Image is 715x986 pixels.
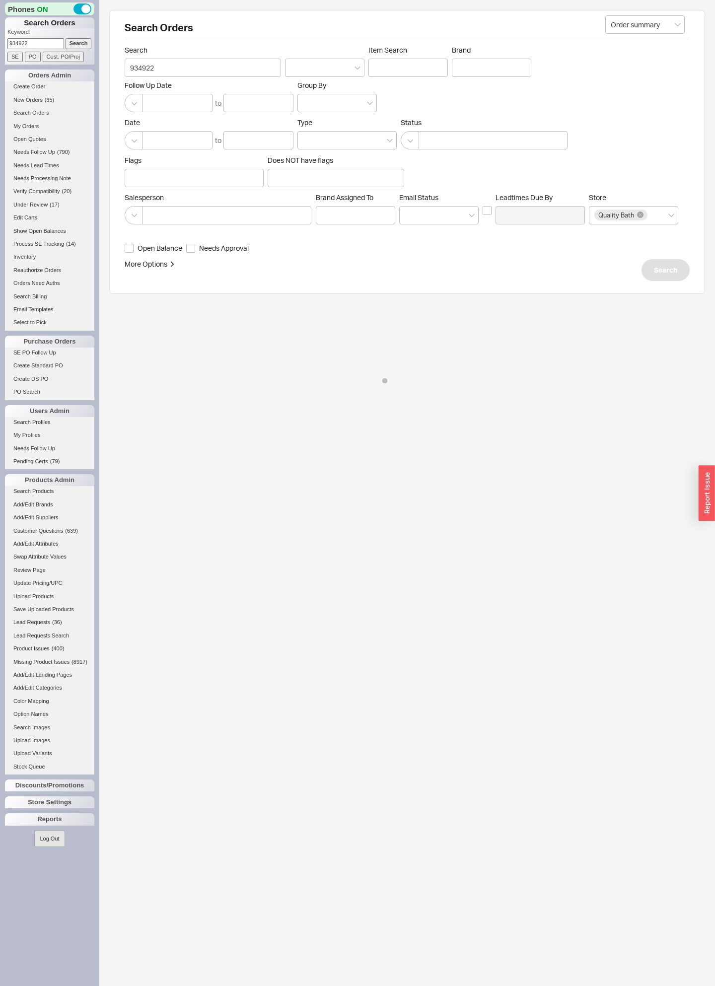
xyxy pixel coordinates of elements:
[57,149,70,155] span: ( 790 )
[5,709,94,719] a: Option Names
[5,200,94,210] a: Under Review(17)
[13,97,43,103] span: New Orders
[13,149,55,155] span: Needs Follow Up
[5,657,94,667] a: Missing Product Issues(8917)
[5,430,94,440] a: My Profiles
[316,193,373,202] span: Brand Assigned To
[138,243,182,253] span: Open Balance
[367,101,373,105] svg: open menu
[5,317,94,328] a: Select to Pick
[5,456,94,467] a: Pending Certs(79)
[268,156,333,164] span: Does NOT have flags
[52,619,62,625] span: ( 36 )
[13,619,50,625] span: Lead Requests
[303,135,310,146] input: Type
[125,59,281,77] input: Search
[368,46,448,55] span: Item Search
[125,156,142,164] span: Flags
[5,405,94,417] div: Users Admin
[5,17,94,28] h1: Search Orders
[125,118,293,127] span: Date
[37,4,48,14] span: ON
[5,239,94,249] a: Process SE Tracking(14)
[25,52,41,62] input: PO
[5,565,94,575] a: Review Page
[5,552,94,562] a: Swap Attribute Values
[469,213,475,217] svg: open menu
[186,244,195,253] input: Needs Approval
[5,643,94,654] a: Product Issues(400)
[5,417,94,427] a: Search Profiles
[125,259,175,269] button: More Options
[43,52,84,62] input: Cust. PO/Proj
[5,348,94,358] a: SE PO Follow Up
[13,445,55,451] span: Needs Follow Up
[399,193,438,202] span: Em ​ ail Status
[62,188,72,194] span: ( 20 )
[5,173,94,184] a: Needs Processing Note
[5,147,94,157] a: Needs Follow Up(790)
[5,512,94,523] a: Add/Edit Suppliers
[5,735,94,746] a: Upload Images
[675,23,681,27] svg: open menu
[13,202,48,208] span: Under Review
[71,659,87,665] span: ( 8917 )
[5,95,94,105] a: New Orders(35)
[5,748,94,759] a: Upload Variants
[5,591,94,602] a: Upload Products
[401,118,568,127] span: Status
[5,252,94,262] a: Inventory
[50,458,60,464] span: ( 79 )
[52,645,65,651] span: ( 400 )
[125,193,312,202] span: Salesperson
[45,97,55,103] span: ( 35 )
[5,796,94,808] div: Store Settings
[5,722,94,733] a: Search Images
[5,81,94,92] a: Create Order
[5,134,94,144] a: Open Quotes
[13,458,48,464] span: Pending Certs
[125,81,293,90] span: Follow Up Date
[7,52,23,62] input: SE
[5,474,94,486] div: Products Admin
[5,604,94,615] a: Save Uploaded Products
[5,813,94,825] div: Reports
[215,98,221,108] div: to
[5,779,94,791] div: Discounts/Promotions
[13,645,50,651] span: Product Issues
[5,186,94,197] a: Verify Compatibility(20)
[5,265,94,276] a: Reauthorize Orders
[297,81,326,89] span: Group By
[5,160,94,171] a: Needs Lead Times
[5,762,94,772] a: Stock Queue
[5,212,94,223] a: Edit Carts
[66,241,76,247] span: ( 14 )
[125,244,134,253] input: Open Balance
[5,631,94,641] a: Lead Requests Search
[34,831,65,847] button: Log Out
[5,443,94,454] a: Needs Follow Up
[5,304,94,315] a: Email Templates
[66,38,92,49] input: Search
[5,670,94,680] a: Add/Edit Landing Pages
[13,659,70,665] span: Missing Product Issues
[5,278,94,288] a: Orders Need Auths
[297,118,312,127] span: Type
[5,578,94,588] a: Update Pricing/UPC
[5,226,94,236] a: Show Open Balances
[5,683,94,693] a: Add/Edit Categories
[5,374,94,384] a: Create DS PO
[125,23,690,38] h2: Search Orders
[5,336,94,348] div: Purchase Orders
[5,108,94,118] a: Search Orders
[13,188,60,194] span: Verify Compatibility
[5,2,94,15] div: Phones
[125,46,281,55] span: Search
[368,59,448,77] input: Item Search
[13,241,64,247] span: Process SE Tracking
[5,617,94,628] a: Lead Requests(36)
[5,486,94,496] a: Search Products
[496,193,585,202] span: Leadtimes Due By
[5,360,94,371] a: Create Standard PO
[13,528,63,534] span: Customer Questions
